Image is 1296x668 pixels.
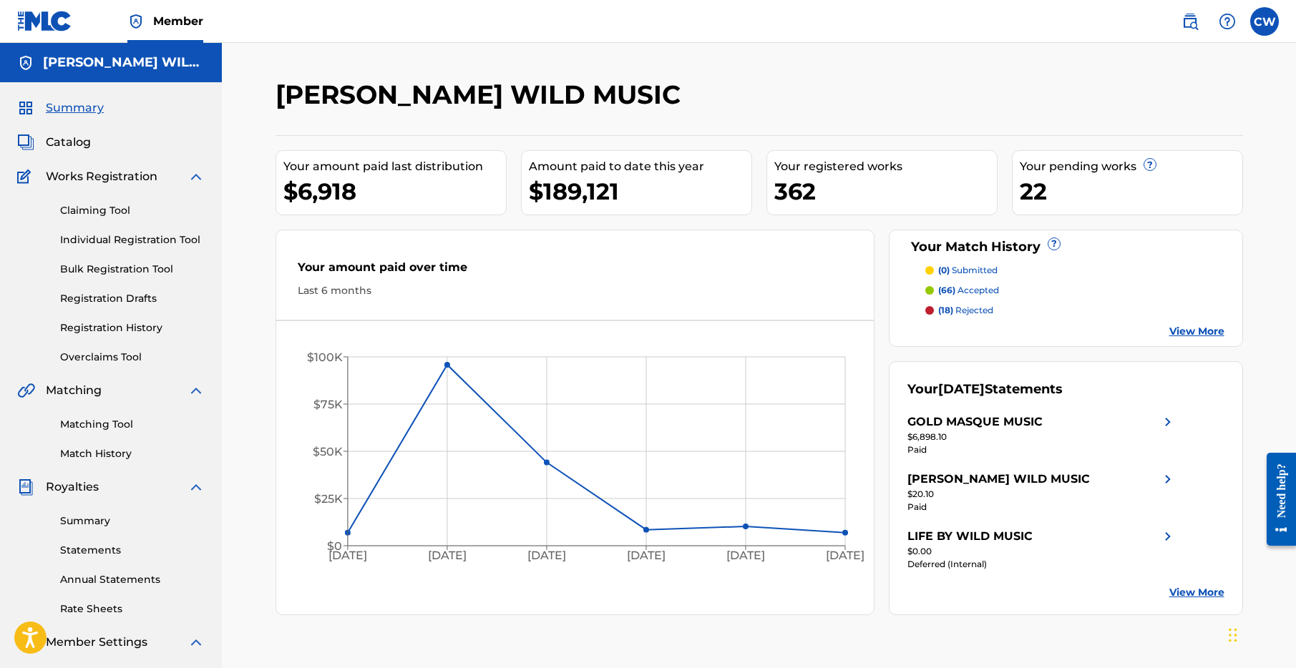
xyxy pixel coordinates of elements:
[907,431,1176,443] div: $6,898.10
[925,284,1224,297] a: (66) accepted
[1159,471,1176,488] img: right chevron icon
[46,134,91,151] span: Catalog
[907,528,1033,545] div: LIFE BY WILD MUSIC
[187,634,205,651] img: expand
[938,265,950,275] span: (0)
[46,478,99,496] span: Royalties
[938,305,953,315] span: (18)
[187,478,205,496] img: expand
[1048,238,1060,250] span: ?
[17,478,34,496] img: Royalties
[60,543,205,558] a: Statements
[276,79,688,111] h2: [PERSON_NAME] WILD MUSIC
[1229,614,1237,657] div: Drag
[907,558,1176,571] div: Deferred (Internal)
[907,443,1176,456] div: Paid
[17,54,34,72] img: Accounts
[774,175,997,207] div: 362
[1159,413,1176,431] img: right chevron icon
[726,549,765,563] tspan: [DATE]
[1020,158,1242,175] div: Your pending works
[938,381,985,397] span: [DATE]
[907,528,1176,571] a: LIFE BY WILD MUSICright chevron icon$0.00Deferred (Internal)
[60,417,205,432] a: Matching Tool
[907,488,1176,501] div: $20.10
[428,549,467,563] tspan: [DATE]
[326,539,341,553] tspan: $0
[60,572,205,587] a: Annual Statements
[907,237,1224,257] div: Your Match History
[17,168,36,185] img: Works Registration
[1256,442,1296,557] iframe: Resource Center
[313,492,342,506] tspan: $25K
[907,545,1176,558] div: $0.00
[1219,13,1236,30] img: help
[907,380,1063,399] div: Your Statements
[17,382,35,399] img: Matching
[938,285,955,295] span: (66)
[1144,159,1156,170] span: ?
[938,304,993,317] p: rejected
[127,13,145,30] img: Top Rightsholder
[774,158,997,175] div: Your registered works
[46,168,157,185] span: Works Registration
[527,549,566,563] tspan: [DATE]
[938,284,999,297] p: accepted
[907,413,1043,431] div: GOLD MASQUE MUSIC
[298,283,853,298] div: Last 6 months
[46,99,104,117] span: Summary
[1213,7,1242,36] div: Help
[529,175,751,207] div: $189,121
[306,350,342,364] tspan: $100K
[283,158,506,175] div: Your amount paid last distribution
[43,54,205,71] h5: CHUCK WILD MUSIC
[60,320,205,335] a: Registration History
[313,398,342,411] tspan: $75K
[529,158,751,175] div: Amount paid to date this year
[1020,175,1242,207] div: 22
[1224,599,1296,668] iframe: Chat Widget
[60,514,205,529] a: Summary
[60,232,205,247] a: Individual Registration Tool
[17,99,34,117] img: Summary
[60,262,205,277] a: Bulk Registration Tool
[907,501,1176,514] div: Paid
[60,350,205,365] a: Overclaims Tool
[938,264,998,277] p: submitted
[907,413,1176,456] a: GOLD MASQUE MUSICright chevron icon$6,898.10Paid
[298,259,853,283] div: Your amount paid over time
[46,634,147,651] span: Member Settings
[1169,324,1224,339] a: View More
[60,601,205,617] a: Rate Sheets
[60,446,205,461] a: Match History
[1250,7,1279,36] div: User Menu
[283,175,506,207] div: $6,918
[1176,7,1204,36] a: Public Search
[153,13,203,29] span: Member
[60,291,205,306] a: Registration Drafts
[60,203,205,218] a: Claiming Tool
[187,168,205,185] img: expand
[312,445,342,458] tspan: $50K
[17,11,72,31] img: MLC Logo
[925,264,1224,277] a: (0) submitted
[17,134,91,151] a: CatalogCatalog
[187,382,205,399] img: expand
[925,304,1224,317] a: (18) rejected
[907,471,1176,514] a: [PERSON_NAME] WILD MUSICright chevron icon$20.10Paid
[826,549,864,563] tspan: [DATE]
[1159,528,1176,545] img: right chevron icon
[627,549,666,563] tspan: [DATE]
[1181,13,1199,30] img: search
[46,382,102,399] span: Matching
[17,134,34,151] img: Catalog
[328,549,366,563] tspan: [DATE]
[907,471,1090,488] div: [PERSON_NAME] WILD MUSIC
[1169,585,1224,600] a: View More
[17,99,104,117] a: SummarySummary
